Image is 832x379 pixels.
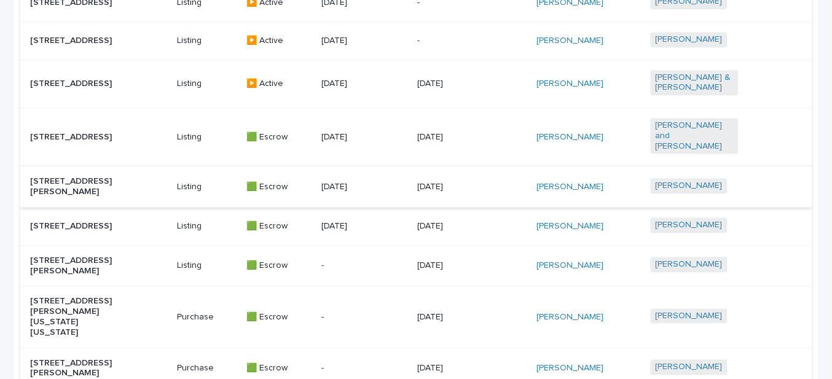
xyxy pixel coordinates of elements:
[246,363,312,373] p: 🟩 Escrow
[177,221,236,232] p: Listing
[246,260,312,271] p: 🟩 Escrow
[655,311,722,321] a: [PERSON_NAME]
[536,363,603,373] a: [PERSON_NAME]
[30,221,118,232] p: [STREET_ADDRESS]
[536,312,603,322] a: [PERSON_NAME]
[655,259,722,270] a: [PERSON_NAME]
[417,221,505,232] p: [DATE]
[246,182,312,192] p: 🟩 Escrow
[321,312,407,322] p: -
[30,296,118,337] p: [STREET_ADDRESS][PERSON_NAME][US_STATE][US_STATE]
[536,221,603,232] a: [PERSON_NAME]
[417,182,505,192] p: [DATE]
[536,79,603,89] a: [PERSON_NAME]
[246,221,312,232] p: 🟩 Escrow
[177,182,236,192] p: Listing
[30,358,118,379] p: [STREET_ADDRESS][PERSON_NAME]
[417,79,505,89] p: [DATE]
[321,36,407,46] p: [DATE]
[417,36,505,46] p: -
[655,181,722,191] a: [PERSON_NAME]
[321,363,407,373] p: -
[417,363,505,373] p: [DATE]
[20,245,811,286] tr: [STREET_ADDRESS][PERSON_NAME]Listing🟩 Escrow-[DATE][PERSON_NAME] [PERSON_NAME]
[417,260,505,271] p: [DATE]
[655,362,722,372] a: [PERSON_NAME]
[655,220,722,230] a: [PERSON_NAME]
[30,256,118,276] p: [STREET_ADDRESS][PERSON_NAME]
[655,72,733,93] a: [PERSON_NAME] & [PERSON_NAME]
[536,260,603,271] a: [PERSON_NAME]
[20,108,811,166] tr: [STREET_ADDRESS]Listing🟩 Escrow[DATE][DATE][PERSON_NAME] [PERSON_NAME] and [PERSON_NAME]
[321,221,407,232] p: [DATE]
[321,260,407,271] p: -
[417,312,505,322] p: [DATE]
[536,132,603,143] a: [PERSON_NAME]
[655,120,733,151] a: [PERSON_NAME] and [PERSON_NAME]
[655,34,722,45] a: [PERSON_NAME]
[30,176,118,197] p: [STREET_ADDRESS][PERSON_NAME]
[177,79,236,89] p: Listing
[20,166,811,208] tr: [STREET_ADDRESS][PERSON_NAME]Listing🟩 Escrow[DATE][DATE][PERSON_NAME] [PERSON_NAME]
[30,79,118,89] p: [STREET_ADDRESS]
[177,132,236,143] p: Listing
[177,363,236,373] p: Purchase
[321,79,407,89] p: [DATE]
[30,132,118,143] p: [STREET_ADDRESS]
[321,182,407,192] p: [DATE]
[20,208,811,246] tr: [STREET_ADDRESS]Listing🟩 Escrow[DATE][DATE][PERSON_NAME] [PERSON_NAME]
[246,36,312,46] p: ▶️ Active
[321,132,407,143] p: [DATE]
[417,132,505,143] p: [DATE]
[30,36,118,46] p: [STREET_ADDRESS]
[177,260,236,271] p: Listing
[177,36,236,46] p: Listing
[246,132,312,143] p: 🟩 Escrow
[20,21,811,60] tr: [STREET_ADDRESS]Listing▶️ Active[DATE]-[PERSON_NAME] [PERSON_NAME]
[246,312,312,322] p: 🟩 Escrow
[246,79,312,89] p: ▶️ Active
[20,60,811,108] tr: [STREET_ADDRESS]Listing▶️ Active[DATE][DATE][PERSON_NAME] [PERSON_NAME] & [PERSON_NAME]
[20,286,811,348] tr: [STREET_ADDRESS][PERSON_NAME][US_STATE][US_STATE]Purchase🟩 Escrow-[DATE][PERSON_NAME] [PERSON_NAME]
[536,36,603,46] a: [PERSON_NAME]
[536,182,603,192] a: [PERSON_NAME]
[177,312,236,322] p: Purchase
